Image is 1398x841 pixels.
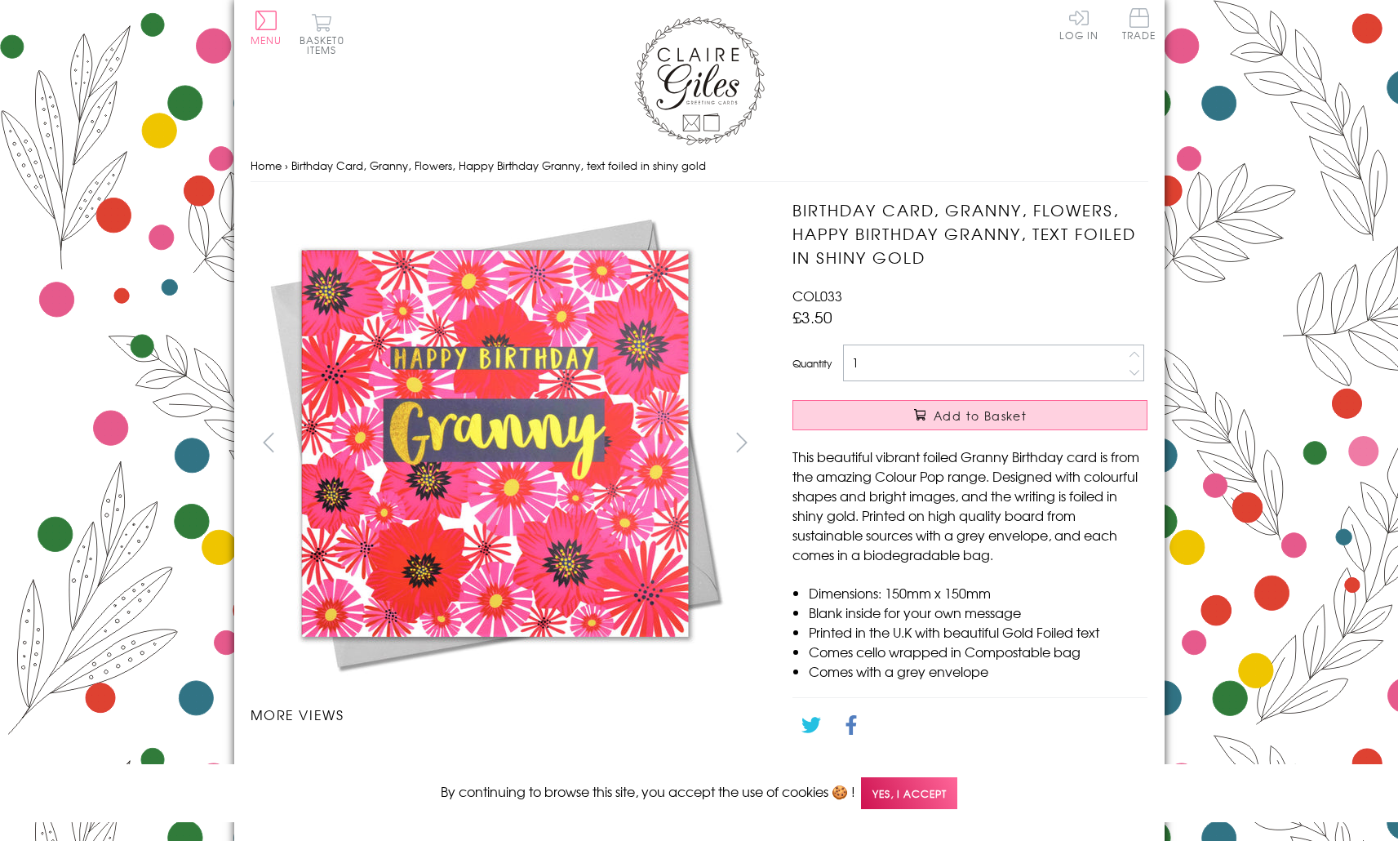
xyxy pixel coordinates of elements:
button: Menu [251,11,282,45]
span: 0 items [307,33,344,57]
img: Birthday Card, Granny, Flowers, Happy Birthday Granny, text foiled in shiny gold [441,760,442,761]
span: £3.50 [792,305,832,328]
a: Log In [1059,8,1098,40]
li: Carousel Page 3 [505,741,632,776]
button: next [723,424,760,461]
button: Add to Basket [792,400,1147,430]
li: Blank inside for your own message [809,603,1147,622]
li: Carousel Page 4 [632,741,760,776]
img: Birthday Card, Granny, Flowers, Happy Birthday Granny, text foiled in shiny gold [313,760,314,761]
img: Birthday Card, Granny, Flowers, Happy Birthday Granny, text foiled in shiny gold [250,198,739,688]
span: COL033 [792,286,842,305]
img: Birthday Card, Granny, Flowers, Happy Birthday Granny, text foiled in shiny gold [696,760,697,761]
span: Birthday Card, Granny, Flowers, Happy Birthday Granny, text foiled in shiny gold [291,158,706,173]
li: Comes cello wrapped in Compostable bag [809,642,1147,661]
a: Go back to the collection [806,759,965,779]
span: Menu [251,33,282,47]
nav: breadcrumbs [251,149,1148,183]
h3: More views [251,705,761,724]
ul: Carousel Pagination [251,741,761,812]
li: Dimensions: 150mm x 150mm [809,583,1147,603]
li: Carousel Page 1 (Current Slide) [251,741,378,776]
li: Printed in the U.K with beautiful Gold Foiled text [809,622,1147,642]
button: Basket0 items [300,13,344,55]
img: Birthday Card, Granny, Flowers, Happy Birthday Granny, text foiled in shiny gold [569,760,570,761]
span: Yes, I accept [861,777,957,809]
span: Trade [1122,8,1156,40]
li: Carousel Page 2 [378,741,505,776]
img: Claire Giles Greetings Cards [634,16,765,145]
span: Add to Basket [934,407,1027,424]
span: › [285,158,288,173]
li: Comes with a grey envelope [809,661,1147,681]
h1: Birthday Card, Granny, Flowers, Happy Birthday Granny, text foiled in shiny gold [792,198,1147,269]
label: Quantity [792,356,832,371]
p: This beautiful vibrant foiled Granny Birthday card is from the amazing Colour Pop range. Designed... [792,447,1147,564]
img: Birthday Card, Granny, Flowers, Happy Birthday Granny, text foiled in shiny gold [760,198,1249,688]
button: prev [251,424,287,461]
a: Home [251,158,282,173]
a: Trade [1122,8,1156,43]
